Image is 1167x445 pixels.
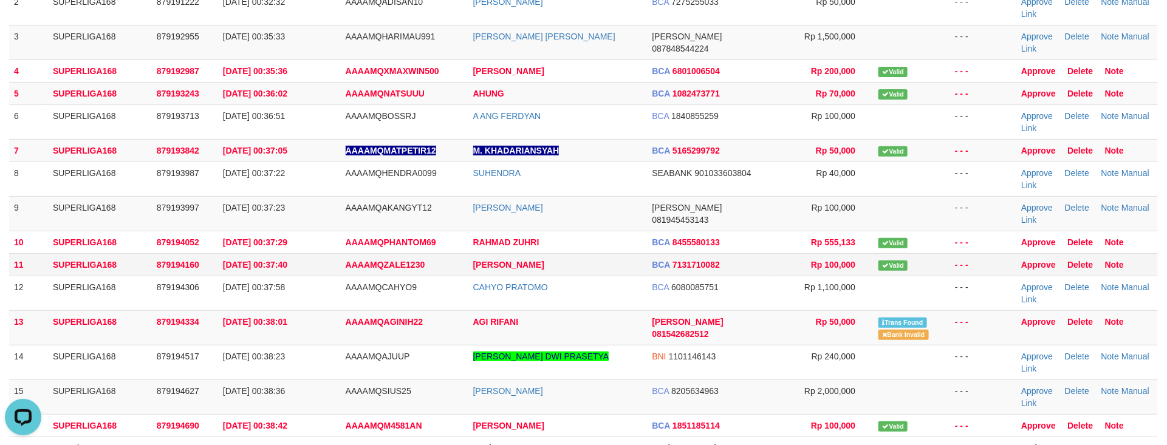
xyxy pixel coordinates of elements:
[1021,32,1053,41] a: Approve
[1101,282,1120,292] a: Note
[223,282,285,292] span: [DATE] 00:37:58
[473,282,548,292] a: CAHYO PRATOMO
[5,5,41,41] button: Open LiveChat chat widget
[652,168,692,178] span: SEABANK
[223,421,287,430] span: [DATE] 00:38:42
[48,231,152,253] td: SUPERLIGA168
[48,310,152,345] td: SUPERLIGA168
[48,82,152,104] td: SUPERLIGA168
[346,111,416,121] span: AAAAMQBOSSRJ
[1065,386,1089,396] a: Delete
[157,260,199,270] span: 879194160
[652,89,670,98] span: BCA
[671,111,719,121] span: Copy 1840855259 to clipboard
[1021,352,1149,373] a: Manual Link
[1101,386,1120,396] a: Note
[1021,146,1056,155] a: Approve
[473,146,560,155] a: M. KHADARIANSYAH
[1021,32,1149,53] a: Manual Link
[950,379,1016,414] td: - - -
[1065,111,1089,121] a: Delete
[672,66,720,76] span: Copy 6801006504 to clipboard
[672,237,720,247] span: Copy 8455580133 to clipboard
[223,32,285,41] span: [DATE] 00:35:33
[652,260,670,270] span: BCA
[1065,168,1089,178] a: Delete
[1067,421,1093,430] a: Delete
[473,352,609,361] a: [PERSON_NAME] DWI PRASETYA
[473,66,544,76] a: [PERSON_NAME]
[473,421,544,430] a: [PERSON_NAME]
[473,203,543,212] a: [PERSON_NAME]
[652,352,666,361] span: BNI
[48,139,152,161] td: SUPERLIGA168
[157,89,199,98] span: 879193243
[694,168,751,178] span: Copy 901033603804 to clipboard
[669,352,716,361] span: Copy 1101146143 to clipboard
[1021,237,1056,247] a: Approve
[812,352,855,361] span: Rp 240,000
[816,168,856,178] span: Rp 40,000
[9,345,48,379] td: 14
[1105,317,1124,327] a: Note
[1105,146,1124,155] a: Note
[878,89,908,100] span: Valid transaction
[652,203,722,212] span: [PERSON_NAME]
[157,421,199,430] span: 879194690
[652,386,669,396] span: BCA
[671,386,719,396] span: Copy 8205634963 to clipboard
[672,260,720,270] span: Copy 7131710082 to clipboard
[878,260,908,271] span: Valid transaction
[816,146,855,155] span: Rp 50,000
[48,59,152,82] td: SUPERLIGA168
[652,146,670,155] span: BCA
[652,237,670,247] span: BCA
[1065,352,1089,361] a: Delete
[1021,282,1149,304] a: Manual Link
[48,161,152,196] td: SUPERLIGA168
[48,276,152,310] td: SUPERLIGA168
[1105,237,1124,247] a: Note
[48,196,152,231] td: SUPERLIGA168
[804,32,855,41] span: Rp 1,500,000
[1021,317,1056,327] a: Approve
[1021,421,1056,430] a: Approve
[950,345,1016,379] td: - - -
[9,161,48,196] td: 8
[223,111,285,121] span: [DATE] 00:36:51
[9,231,48,253] td: 10
[1021,282,1053,292] a: Approve
[1067,260,1093,270] a: Delete
[878,67,908,77] span: Valid transaction
[48,25,152,59] td: SUPERLIGA168
[1101,111,1120,121] a: Note
[157,237,199,247] span: 879194052
[473,386,543,396] a: [PERSON_NAME]
[652,111,669,121] span: BCA
[9,82,48,104] td: 5
[157,146,199,155] span: 879193842
[1067,237,1093,247] a: Delete
[473,111,541,121] a: A ANG FERDYAN
[671,282,719,292] span: Copy 6080085751 to clipboard
[9,25,48,59] td: 3
[1021,386,1053,396] a: Approve
[473,237,539,247] a: RAHMAD ZUHRI
[816,89,855,98] span: Rp 70,000
[950,59,1016,82] td: - - -
[223,260,287,270] span: [DATE] 00:37:40
[652,32,722,41] span: [PERSON_NAME]
[672,421,720,430] span: Copy 1851185114 to clipboard
[473,317,519,327] a: AGI RIFANI
[950,276,1016,310] td: - - -
[157,32,199,41] span: 879192955
[473,32,615,41] a: [PERSON_NAME] [PERSON_NAME]
[1067,66,1093,76] a: Delete
[1021,203,1149,225] a: Manual Link
[346,282,417,292] span: AAAAMQCAHYO9
[346,260,425,270] span: AAAAMQZALE1230
[1021,352,1053,361] a: Approve
[48,345,152,379] td: SUPERLIGA168
[816,317,855,327] span: Rp 50,000
[652,317,723,327] span: [PERSON_NAME]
